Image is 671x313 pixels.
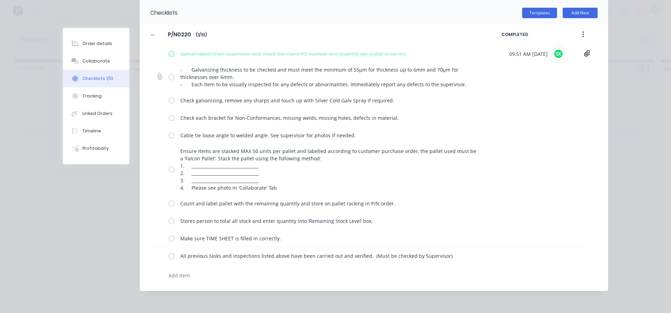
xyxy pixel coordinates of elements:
[63,35,129,52] button: Order details
[82,110,113,117] div: Linked Orders
[82,128,101,134] div: Timeline
[178,251,483,261] textarea: All previous tasks and inspections listed above have been carried out and verified. (Must be chec...
[63,105,129,122] button: Linked Orders
[196,32,207,38] span: ( 1 / 10 )
[140,2,178,24] div: Checklists
[63,70,129,87] button: Checklists 1/10
[178,130,483,140] textarea: Cable tie loose angle to welded angle. See supervisor for photos if needed.
[63,122,129,140] button: Timeline
[563,8,598,18] button: Add New
[509,50,548,58] span: 09:51 AM [DATE]
[164,29,196,40] input: Enter Checklist name
[178,95,483,105] textarea: Check galvanising, remove any sharps and touch up with Silver Cold Galv Spray if required.
[63,52,129,70] button: Collaborate
[82,75,113,82] div: Checklists 1/10
[178,146,483,193] textarea: Ensure items are stacked MAX 50 units per pallet and labelled according to customer purchase orde...
[178,49,483,59] textarea: Gather labels from supervisor and check the client PO number and quantity per pallet is correct
[63,87,129,105] button: Tracking
[502,31,561,38] span: COMPLETED
[178,198,483,209] textarea: Count and label pallet with the remaining quantity and store on pallet racking in P/N order.
[553,49,564,59] div: SK
[82,93,102,99] div: Tracking
[178,113,483,123] textarea: Check each bracket for Non-Conformances, missing welds, missing holes, defects in material.
[82,145,109,152] div: Profitability
[178,216,483,226] textarea: Stores person to total all stock and enter quantity into ‘Remaining Stock Level’ box.
[178,233,483,243] textarea: Make sure TIME SHEET is filled in correctly.
[522,8,557,18] button: Templates
[82,41,112,47] div: Order details
[82,58,110,64] div: Collaborate
[178,65,483,89] textarea: - Galvanizing thickness to be checked and must meet the minimum of 55µm for thickness up to 6mm a...
[63,140,129,157] button: Profitability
